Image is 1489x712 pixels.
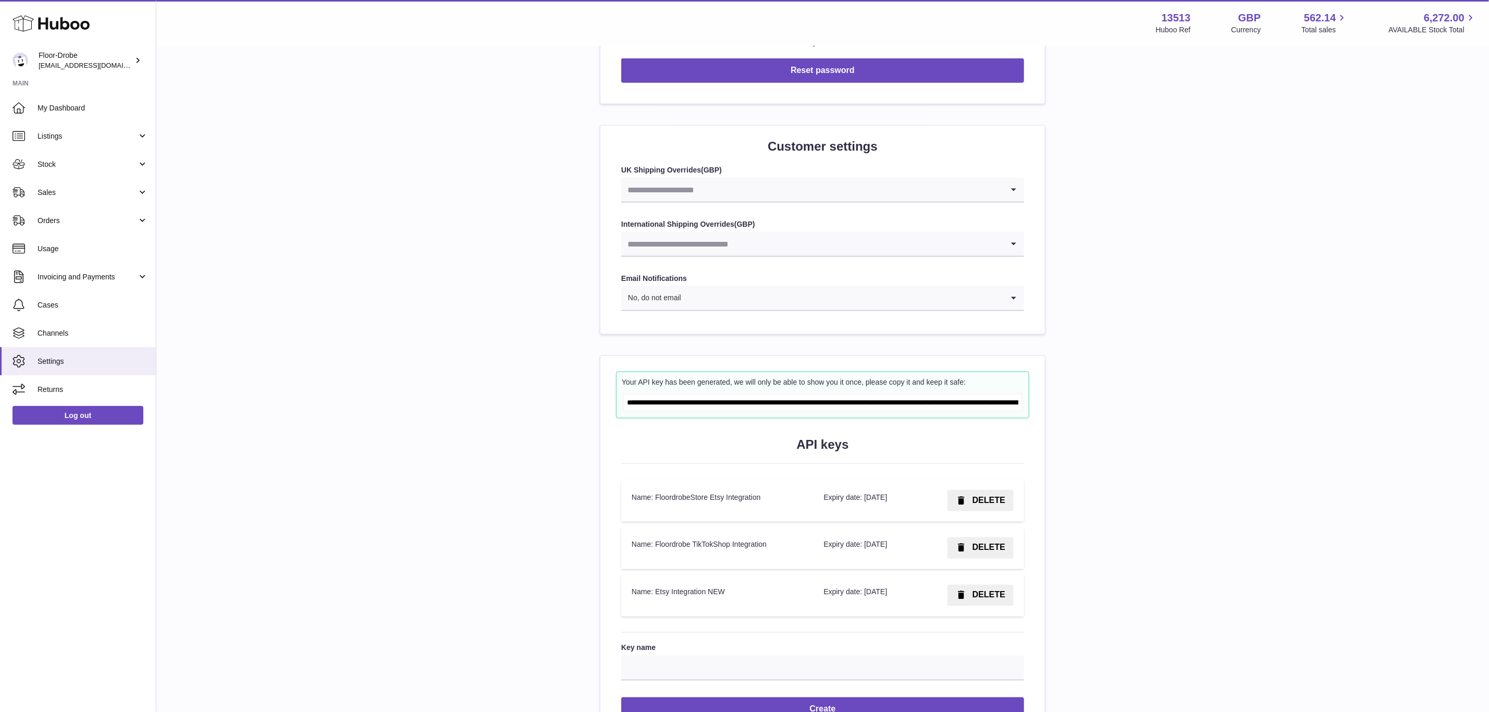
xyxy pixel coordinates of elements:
strong: GBP [704,166,719,174]
button: Reset password [621,58,1024,83]
td: Expiry date: [DATE] [813,480,917,522]
td: Name: FloordrobeStore Etsy Integration [621,480,813,522]
td: Expiry date: [DATE] [813,527,917,569]
td: Name: Etsy Integration NEW [621,574,813,617]
td: Expiry date: [DATE] [813,574,917,617]
div: Currency [1232,25,1261,35]
span: AVAILABLE Stock Total [1388,25,1476,35]
span: Orders [38,216,137,226]
a: Log out [13,406,143,425]
span: ( ) [701,166,722,174]
span: Settings [38,357,148,366]
span: Total sales [1301,25,1348,35]
span: Returns [38,385,148,395]
span: Sales [38,188,137,198]
span: Stock [38,159,137,169]
span: 6,272.00 [1424,11,1465,25]
div: Huboo Ref [1156,25,1191,35]
button: DELETE [947,490,1014,511]
span: ( ) [734,220,755,228]
span: DELETE [973,496,1005,505]
div: Search for option [621,286,1024,311]
label: Key name [621,643,1024,653]
div: Search for option [621,232,1024,257]
span: No, do not email [621,286,682,310]
button: DELETE [947,585,1014,606]
input: Search for option [621,178,1003,202]
input: Search for option [621,232,1003,256]
strong: 13513 [1162,11,1191,25]
span: Invoicing and Payments [38,272,137,282]
span: Channels [38,328,148,338]
label: UK Shipping Overrides [621,165,1024,175]
span: [EMAIL_ADDRESS][DOMAIN_NAME] [39,61,153,69]
span: DELETE [973,543,1005,552]
td: Name: Floordrobe TikTokShop Integration [621,527,813,569]
span: DELETE [973,591,1005,599]
a: 562.14 Total sales [1301,11,1348,35]
div: Search for option [621,178,1024,203]
strong: GBP [1238,11,1261,25]
label: International Shipping Overrides [621,219,1024,229]
img: internalAdmin-13513@internal.huboo.com [13,53,28,68]
input: Search for option [682,286,1003,310]
span: Listings [38,131,137,141]
span: Cases [38,300,148,310]
div: Your API key has been generated, we will only be able to show you it once, please copy it and kee... [622,377,1024,387]
span: My Dashboard [38,103,148,113]
a: Reset password [621,66,1024,75]
div: Floor-Drobe [39,51,132,70]
label: Email Notifications [621,274,1024,284]
span: 562.14 [1304,11,1336,25]
h2: Customer settings [621,138,1024,155]
a: 6,272.00 AVAILABLE Stock Total [1388,11,1476,35]
button: DELETE [947,537,1014,559]
h2: API keys [621,436,1024,453]
span: Usage [38,244,148,254]
strong: GBP [737,220,753,228]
